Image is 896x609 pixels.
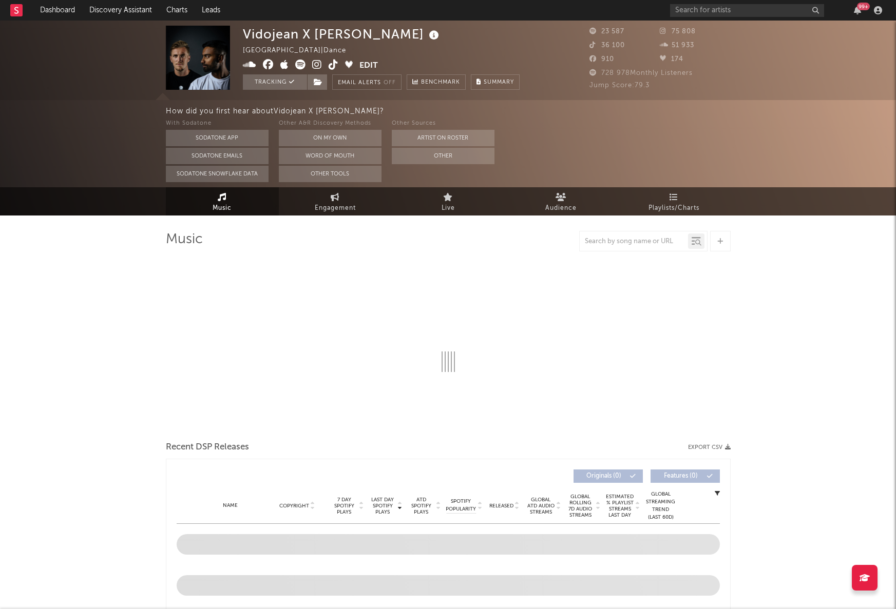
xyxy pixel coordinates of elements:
span: 728 978 Monthly Listeners [589,70,693,76]
span: Global ATD Audio Streams [527,497,555,515]
input: Search by song name or URL [580,238,688,246]
div: Other Sources [392,117,494,130]
input: Search for artists [670,4,824,17]
span: Jump Score: 79.3 [589,82,650,89]
span: Released [489,503,513,509]
button: Artist on Roster [392,130,494,146]
em: Off [384,80,396,86]
span: Benchmark [421,76,460,89]
span: 75 808 [660,28,696,35]
div: With Sodatone [166,117,269,130]
span: 174 [660,56,683,63]
span: 910 [589,56,614,63]
span: Playlists/Charts [649,202,699,214]
span: Recent DSP Releases [166,441,249,454]
span: Live [442,202,455,214]
button: Export CSV [688,444,731,450]
button: Sodatone App [166,130,269,146]
span: Engagement [315,202,356,214]
button: Summary [471,74,520,90]
button: Features(0) [651,469,720,483]
span: Last Day Spotify Plays [369,497,396,515]
button: 99+ [854,6,861,14]
a: Audience [505,187,618,215]
button: On My Own [279,130,382,146]
div: Name [197,502,264,509]
a: Engagement [279,187,392,215]
button: Edit [359,60,378,72]
span: 7 Day Spotify Plays [331,497,358,515]
a: Benchmark [407,74,466,90]
div: Vidojean X [PERSON_NAME] [243,26,442,43]
button: Originals(0) [574,469,643,483]
span: 23 587 [589,28,624,35]
button: Email AlertsOff [332,74,402,90]
button: Sodatone Snowflake Data [166,166,269,182]
span: Audience [545,202,577,214]
span: Copyright [279,503,309,509]
span: 36 100 [589,42,625,49]
span: Estimated % Playlist Streams Last Day [606,494,634,518]
div: Global Streaming Trend (Last 60D) [645,490,676,521]
span: Originals ( 0 ) [580,473,627,479]
span: Features ( 0 ) [657,473,704,479]
span: Global Rolling 7D Audio Streams [566,494,595,518]
span: Spotify Popularity [446,498,476,513]
span: Music [213,202,232,214]
button: Other [392,148,494,164]
span: ATD Spotify Plays [408,497,435,515]
a: Playlists/Charts [618,187,731,215]
a: Music [166,187,279,215]
a: Live [392,187,505,215]
span: 51 933 [660,42,694,49]
button: Tracking [243,74,307,90]
div: Other A&R Discovery Methods [279,117,382,130]
span: Summary [484,80,514,85]
button: Sodatone Emails [166,148,269,164]
button: Word Of Mouth [279,148,382,164]
div: 99 + [857,3,870,10]
button: Other Tools [279,166,382,182]
div: [GEOGRAPHIC_DATA] | Dance [243,45,358,57]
